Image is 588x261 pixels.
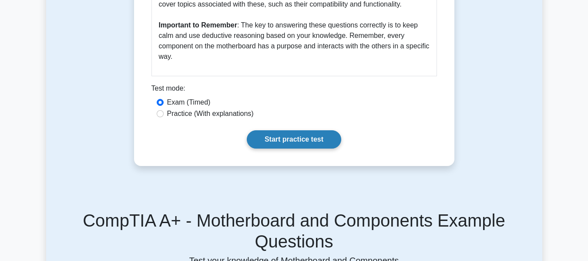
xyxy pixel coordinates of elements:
[159,21,237,29] b: Important to Remember
[151,83,437,97] div: Test mode:
[167,108,254,119] label: Practice (With explanations)
[167,97,211,108] label: Exam (Timed)
[247,130,341,149] a: Start practice test
[57,210,532,252] h5: CompTIA A+ - Motherboard and Components Example Questions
